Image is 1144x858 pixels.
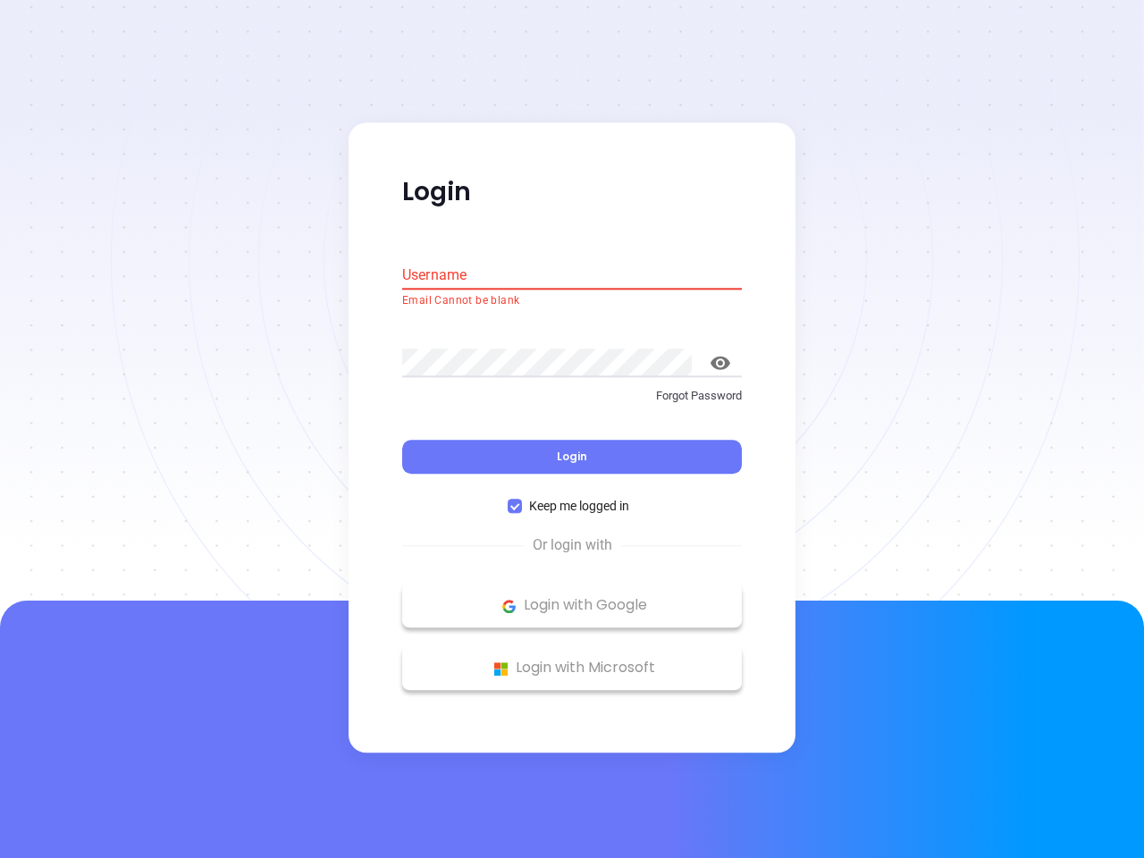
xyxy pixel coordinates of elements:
span: Login [557,450,587,465]
img: Microsoft Logo [490,658,512,680]
a: Forgot Password [402,387,742,419]
p: Login with Microsoft [411,655,733,682]
span: Keep me logged in [522,497,636,517]
p: Login [402,176,742,208]
button: toggle password visibility [699,341,742,384]
button: Microsoft Logo Login with Microsoft [402,646,742,691]
p: Login with Google [411,593,733,619]
img: Google Logo [498,595,520,618]
p: Forgot Password [402,387,742,405]
button: Login [402,441,742,475]
span: Or login with [524,535,621,557]
p: Email Cannot be blank [402,292,742,310]
button: Google Logo Login with Google [402,584,742,628]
